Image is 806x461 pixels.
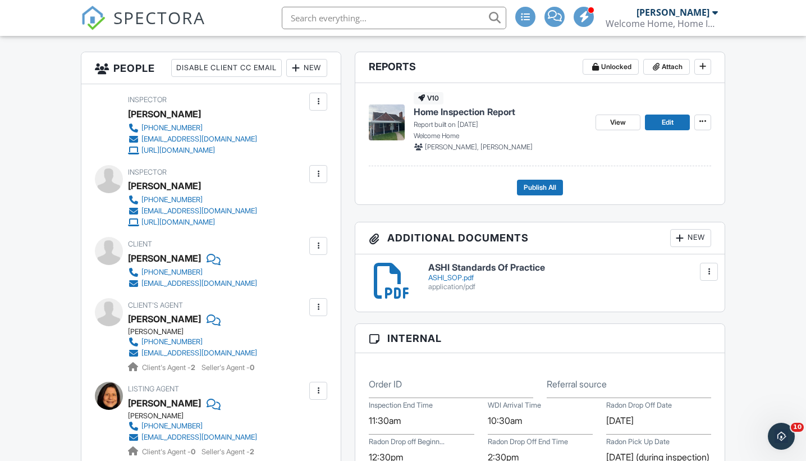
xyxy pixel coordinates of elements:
div: [PHONE_NUMBER] [141,195,203,204]
label: Inspection End Time [369,400,433,410]
strong: 0 [250,363,254,372]
label: Radon Drop Off End Time [488,437,568,447]
div: [PHONE_NUMBER] [141,422,203,431]
span: Inspector [128,168,167,176]
div: [PHONE_NUMBER] [141,268,203,277]
h3: Additional Documents [355,222,725,254]
div: [PHONE_NUMBER] [141,337,203,346]
div: [PERSON_NAME] [128,106,201,122]
span: Client [128,240,152,248]
span: Seller's Agent - [201,363,254,372]
strong: 2 [191,363,195,372]
label: Radon Drop off Beginning Time [369,437,445,447]
label: Order ID [369,378,402,390]
label: Radon Drop Off Date [606,400,672,410]
a: [EMAIL_ADDRESS][DOMAIN_NAME] [128,134,257,145]
a: [EMAIL_ADDRESS][DOMAIN_NAME] [128,278,257,289]
span: Inspector [128,95,167,104]
a: ASHI Standards Of Practice ASHI_SOP.pdf application/pdf [428,263,711,291]
div: [EMAIL_ADDRESS][DOMAIN_NAME] [141,349,257,358]
a: [PERSON_NAME] [128,395,201,412]
div: [PERSON_NAME] [128,177,201,194]
div: Welcome Home, Home Inspections LLC [606,18,718,29]
input: Search everything... [282,7,506,29]
div: [PERSON_NAME] [128,327,266,336]
div: ASHI_SOP.pdf [428,273,711,282]
span: SPECTORA [113,6,205,29]
a: [PHONE_NUMBER] [128,122,257,134]
a: [EMAIL_ADDRESS][DOMAIN_NAME] [128,432,257,443]
div: [PERSON_NAME] [128,412,266,421]
a: [PHONE_NUMBER] [128,267,257,278]
label: Radon Pick Up Date [606,437,670,447]
a: [PHONE_NUMBER] [128,421,257,432]
input: Radon Drop Off Date [606,407,711,435]
label: Referral source [547,378,607,390]
a: [PHONE_NUMBER] [128,194,257,206]
div: [URL][DOMAIN_NAME] [141,146,215,155]
a: [PHONE_NUMBER] [128,336,257,348]
span: Listing Agent [128,385,179,393]
a: SPECTORA [81,15,205,39]
span: 10 [791,423,804,432]
input: Inspection End Time [369,407,474,435]
h6: ASHI Standards Of Practice [428,263,711,273]
a: [EMAIL_ADDRESS][DOMAIN_NAME] [128,348,257,359]
label: WDI Arrival Time [488,400,541,410]
span: Client's Agent [128,301,183,309]
div: application/pdf [428,282,711,291]
strong: 2 [250,448,254,456]
strong: 0 [191,448,195,456]
div: [EMAIL_ADDRESS][DOMAIN_NAME] [141,135,257,144]
h3: People [81,52,341,84]
img: The Best Home Inspection Software - Spectora [81,6,106,30]
a: [EMAIL_ADDRESS][DOMAIN_NAME] [128,206,257,217]
h3: Internal [355,324,725,353]
span: Client's Agent - [142,448,197,456]
div: [EMAIL_ADDRESS][DOMAIN_NAME] [141,207,257,216]
input: WDI Arrival Time [488,407,593,435]
div: New [670,229,711,247]
a: [URL][DOMAIN_NAME] [128,217,257,228]
span: Client's Agent - [142,363,197,372]
div: [EMAIL_ADDRESS][DOMAIN_NAME] [141,279,257,288]
iframe: Intercom live chat [768,423,795,450]
div: [PERSON_NAME] [636,7,709,18]
span: Seller's Agent - [201,448,254,456]
div: [PERSON_NAME] [128,250,201,267]
div: [EMAIL_ADDRESS][DOMAIN_NAME] [141,433,257,442]
div: [URL][DOMAIN_NAME] [141,218,215,227]
div: New [286,59,327,77]
a: [PERSON_NAME] [128,311,201,327]
a: [URL][DOMAIN_NAME] [128,145,257,156]
div: [PHONE_NUMBER] [141,124,203,133]
div: Disable Client CC Email [171,59,282,77]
